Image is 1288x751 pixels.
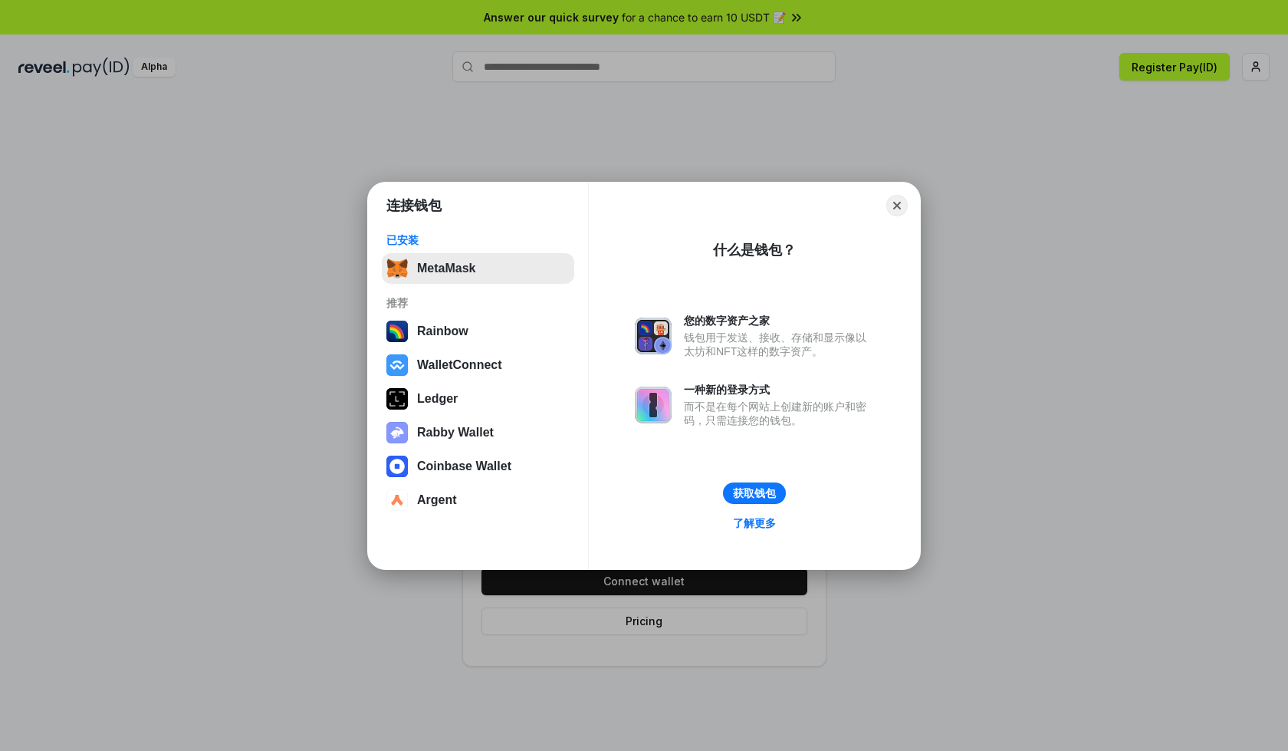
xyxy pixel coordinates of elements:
[386,489,408,511] img: svg+xml,%3Csvg%20width%3D%2228%22%20height%3D%2228%22%20viewBox%3D%220%200%2028%2028%22%20fill%3D...
[417,358,502,372] div: WalletConnect
[733,516,776,530] div: 了解更多
[417,262,475,275] div: MetaMask
[417,459,511,473] div: Coinbase Wallet
[684,383,874,397] div: 一种新的登录方式
[417,324,468,338] div: Rainbow
[382,485,574,515] button: Argent
[724,513,785,533] a: 了解更多
[386,354,408,376] img: svg+xml,%3Csvg%20width%3D%2228%22%20height%3D%2228%22%20viewBox%3D%220%200%2028%2028%22%20fill%3D...
[713,241,796,259] div: 什么是钱包？
[417,392,458,406] div: Ledger
[684,314,874,328] div: 您的数字资产之家
[386,233,570,247] div: 已安装
[723,483,786,504] button: 获取钱包
[386,388,408,410] img: svg+xml,%3Csvg%20xmlns%3D%22http%3A%2F%2Fwww.w3.org%2F2000%2Fsvg%22%20width%3D%2228%22%20height%3...
[684,400,874,427] div: 而不是在每个网站上创建新的账户和密码，只需连接您的钱包。
[386,296,570,310] div: 推荐
[382,253,574,284] button: MetaMask
[382,451,574,482] button: Coinbase Wallet
[886,195,908,216] button: Close
[733,486,776,500] div: 获取钱包
[684,331,874,358] div: 钱包用于发送、接收、存储和显示像以太坊和NFT这样的数字资产。
[382,316,574,347] button: Rainbow
[382,417,574,448] button: Rabby Wallet
[417,493,457,507] div: Argent
[386,196,442,215] h1: 连接钱包
[382,384,574,414] button: Ledger
[386,456,408,477] img: svg+xml,%3Csvg%20width%3D%2228%22%20height%3D%2228%22%20viewBox%3D%220%200%2028%2028%22%20fill%3D...
[382,350,574,380] button: WalletConnect
[386,321,408,342] img: svg+xml,%3Csvg%20width%3D%22120%22%20height%3D%22120%22%20viewBox%3D%220%200%20120%20120%22%20fil...
[386,258,408,279] img: svg+xml,%3Csvg%20fill%3D%22none%22%20height%3D%2233%22%20viewBox%3D%220%200%2035%2033%22%20width%...
[417,426,494,440] div: Rabby Wallet
[386,422,408,443] img: svg+xml,%3Csvg%20xmlns%3D%22http%3A%2F%2Fwww.w3.org%2F2000%2Fsvg%22%20fill%3D%22none%22%20viewBox...
[635,387,672,423] img: svg+xml,%3Csvg%20xmlns%3D%22http%3A%2F%2Fwww.w3.org%2F2000%2Fsvg%22%20fill%3D%22none%22%20viewBox...
[635,318,672,354] img: svg+xml,%3Csvg%20xmlns%3D%22http%3A%2F%2Fwww.w3.org%2F2000%2Fsvg%22%20fill%3D%22none%22%20viewBox...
